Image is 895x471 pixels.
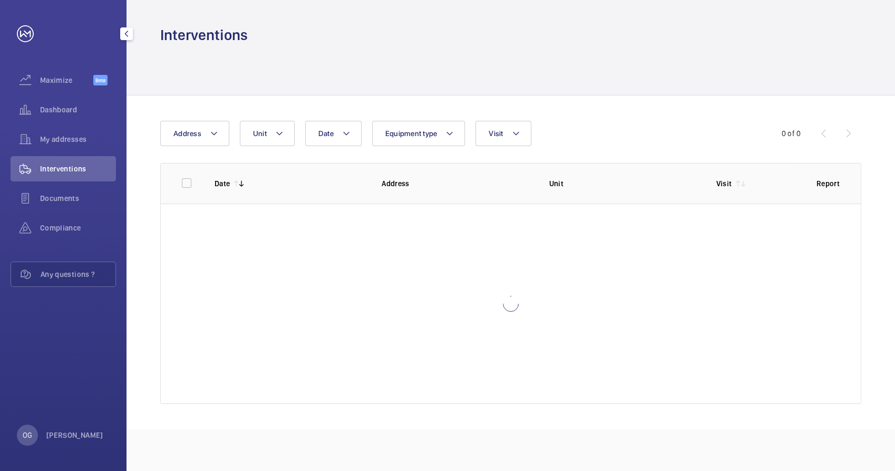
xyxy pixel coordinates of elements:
[173,129,201,138] span: Address
[160,121,229,146] button: Address
[40,134,116,145] span: My addresses
[93,75,108,85] span: Beta
[782,128,801,139] div: 0 of 0
[382,178,532,189] p: Address
[40,164,116,174] span: Interventions
[46,430,103,440] p: [PERSON_NAME]
[40,75,93,85] span: Maximize
[40,223,116,233] span: Compliance
[41,269,115,280] span: Any questions ?
[475,121,531,146] button: Visit
[215,178,230,189] p: Date
[549,178,699,189] p: Unit
[40,104,116,115] span: Dashboard
[489,129,503,138] span: Visit
[385,129,437,138] span: Equipment type
[40,193,116,204] span: Documents
[160,25,248,45] h1: Interventions
[716,178,732,189] p: Visit
[305,121,362,146] button: Date
[318,129,334,138] span: Date
[240,121,295,146] button: Unit
[372,121,465,146] button: Equipment type
[253,129,267,138] span: Unit
[23,430,32,440] p: OG
[816,178,840,189] p: Report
